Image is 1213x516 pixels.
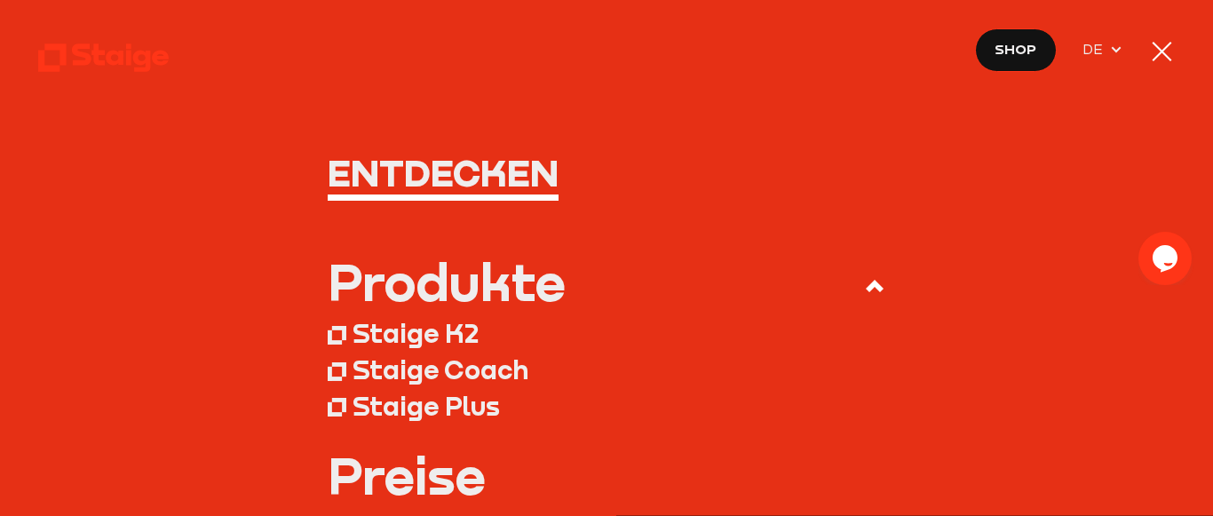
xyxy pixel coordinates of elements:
div: Staige Coach [353,353,528,385]
a: Staige K2 [328,315,886,352]
iframe: chat widget [1138,232,1195,285]
span: Shop [995,38,1036,60]
div: Staige K2 [353,317,479,349]
div: Staige Plus [353,390,500,422]
a: Staige Plus [328,387,886,424]
div: Produkte [328,256,566,307]
a: Preise [328,449,886,501]
a: Staige Coach [328,352,886,388]
span: DE [1082,38,1109,60]
a: Shop [975,28,1057,72]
